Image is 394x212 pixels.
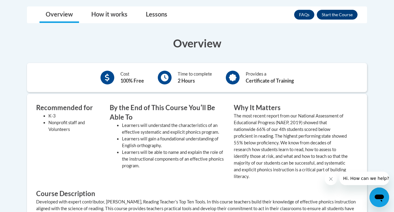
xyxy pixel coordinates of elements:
[122,149,225,169] li: Learners will be able to name and explain the role of the instructional components of an effectiv...
[36,189,358,199] h3: Course Description
[140,7,173,23] a: Lessons
[234,103,349,113] h3: Why It Matters
[178,78,195,84] b: 2 Hours
[48,119,100,133] li: Nonprofit staff and Volunteers
[85,7,134,23] a: How it works
[48,113,100,119] li: K-3
[246,78,294,84] b: Certificate of Training
[120,71,144,84] div: Cost
[339,172,389,185] iframe: Message from company
[234,113,348,179] value: The most recent report from our National Assessment of Educational Progress (NAEP, 2019) showed t...
[246,71,294,84] div: Provides a
[36,103,100,113] h3: Recommended for
[178,71,212,84] div: Time to complete
[325,173,337,185] iframe: Close message
[122,122,225,136] li: Learners will understand the characteristics of an effective systematic and explicit phonics prog...
[317,10,358,20] button: Enroll
[122,136,225,149] li: Learners will gain a foundational understanding of English orthography.
[294,10,314,20] a: FAQs
[40,7,79,23] a: Overview
[27,35,367,51] h3: Overview
[110,103,225,122] h3: By the End of This Course Youʹll Be Able To
[369,188,389,207] iframe: Button to launch messaging window
[120,78,144,84] b: 100% Free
